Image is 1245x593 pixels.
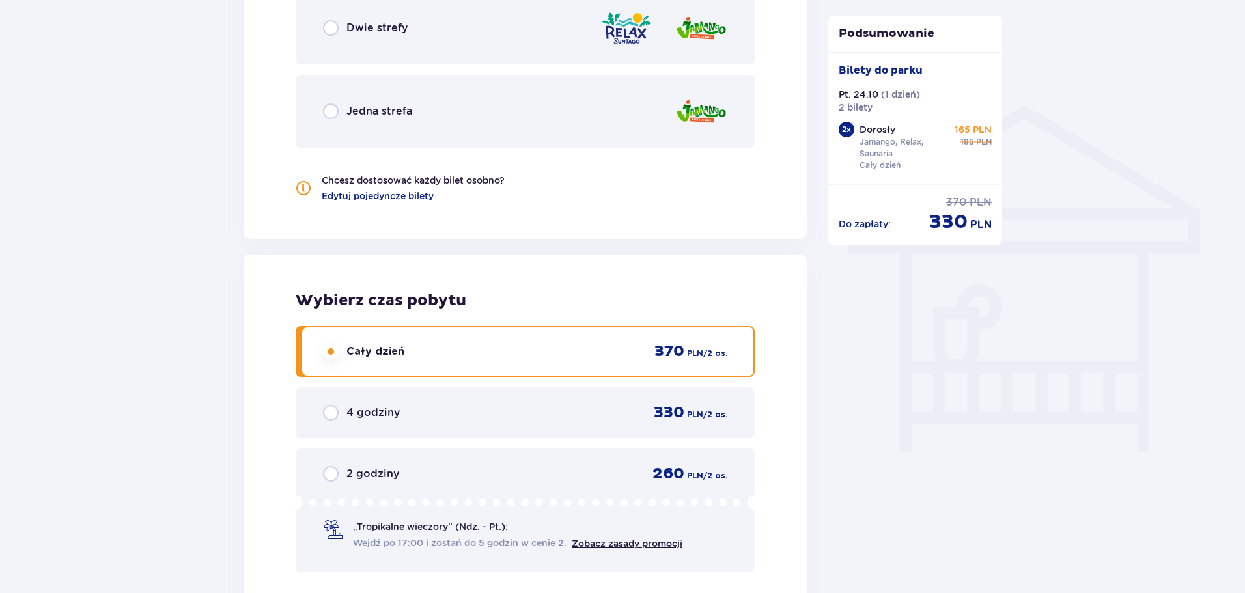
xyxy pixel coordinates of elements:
p: Chcesz dostosować każdy bilet osobno? [322,174,505,187]
span: / 2 os. [703,409,727,421]
span: Jedna strefa [346,104,412,118]
span: 330 [654,403,684,422]
span: PLN [970,195,992,210]
img: Jamango [675,10,727,47]
span: 370 [654,342,684,361]
span: PLN [687,470,703,482]
span: Dwie strefy [346,21,408,35]
p: ( 1 dzień ) [881,88,920,101]
span: 2 godziny [346,467,399,481]
p: Pt. 24.10 [839,88,878,101]
span: PLN [970,217,992,232]
a: Edytuj pojedyncze bilety [322,189,434,202]
img: Jamango [675,93,727,130]
a: Zobacz zasady promocji [572,538,682,549]
span: PLN [687,409,703,421]
p: Do zapłaty : [839,217,891,230]
p: Podsumowanie [828,26,1003,42]
span: / 2 os. [703,348,727,359]
span: Cały dzień [346,344,404,359]
img: Relax [600,10,652,47]
p: Bilety do parku [839,63,923,77]
span: PLN [687,348,703,359]
span: 330 [929,210,968,234]
p: Jamango, Relax, Saunaria [860,136,949,159]
p: Dorosły [860,123,895,136]
span: 260 [652,464,684,484]
h2: Wybierz czas pobytu [296,291,755,310]
p: 2 bilety [839,101,873,114]
span: 370 [946,195,967,210]
span: 185 [960,136,973,148]
span: PLN [976,136,992,148]
div: 2 x [839,122,854,137]
span: / 2 os. [703,470,727,482]
p: 165 PLN [955,123,992,136]
span: Wejdź po 17:00 i zostań do 5 godzin w cenie 2. [353,536,567,549]
span: „Tropikalne wieczory" (Ndz. - Pt.): [353,520,508,533]
p: Cały dzień [860,159,901,171]
span: 4 godziny [346,406,400,420]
